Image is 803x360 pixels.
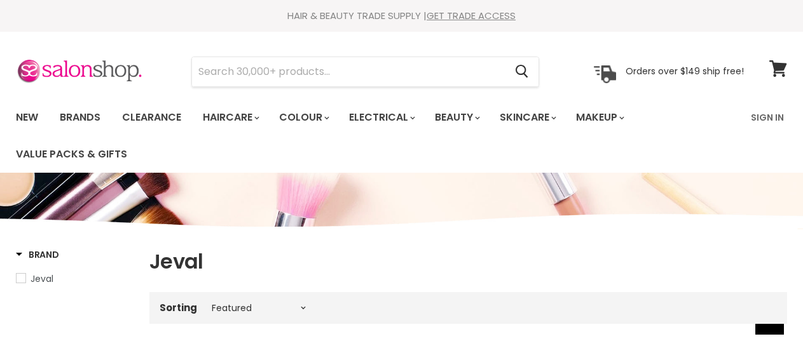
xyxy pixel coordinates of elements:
form: Product [191,57,539,87]
p: Orders over $149 ship free! [626,65,744,77]
a: Haircare [193,104,267,131]
label: Sorting [160,302,197,313]
a: Electrical [340,104,423,131]
a: New [6,104,48,131]
a: Brands [50,104,110,131]
a: Skincare [490,104,564,131]
span: Jeval [31,272,53,285]
h3: Brand [16,248,59,261]
a: Sign In [743,104,792,131]
a: GET TRADE ACCESS [427,9,516,22]
input: Search [192,57,505,86]
h1: Jeval [149,248,787,275]
a: Makeup [566,104,632,131]
a: Clearance [113,104,191,131]
ul: Main menu [6,99,743,173]
a: Value Packs & Gifts [6,141,137,168]
button: Search [505,57,539,86]
a: Jeval [16,272,134,286]
a: Beauty [425,104,488,131]
a: Colour [270,104,337,131]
